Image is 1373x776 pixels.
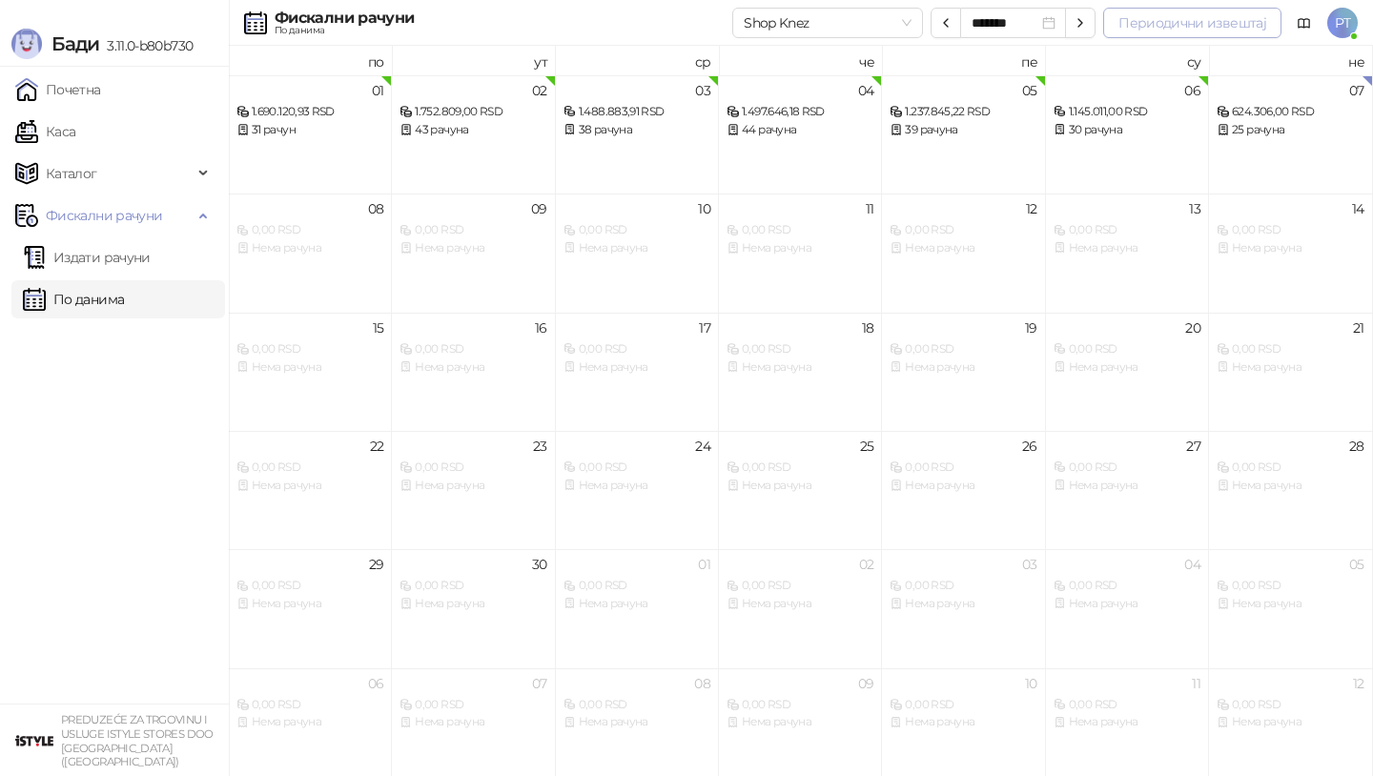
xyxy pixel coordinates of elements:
div: Нема рачуна [1054,358,1200,377]
th: ср [556,46,719,75]
div: 0,00 RSD [400,221,546,239]
div: 10 [698,202,710,215]
div: 20 [1185,321,1200,335]
a: Почетна [15,71,101,109]
td: 2025-09-12 [882,194,1045,312]
td: 2025-09-17 [556,313,719,431]
span: Бади [51,32,99,55]
div: 0,00 RSD [1054,221,1200,239]
div: 0,00 RSD [564,459,710,477]
div: 16 [535,321,547,335]
div: По данима [275,26,414,35]
th: пе [882,46,1045,75]
div: Нема рачуна [1217,713,1363,731]
div: 0,00 RSD [727,340,873,358]
div: 03 [1022,558,1037,571]
div: 0,00 RSD [727,577,873,595]
img: Logo [11,29,42,59]
div: 01 [698,558,710,571]
div: Нема рачуна [890,358,1036,377]
div: 1.752.809,00 RSD [400,103,546,121]
td: 2025-09-01 [229,75,392,194]
div: 0,00 RSD [400,340,546,358]
td: 2025-10-03 [882,549,1045,667]
th: по [229,46,392,75]
div: Нема рачуна [236,239,383,257]
td: 2025-09-21 [1209,313,1372,431]
td: 2025-09-08 [229,194,392,312]
div: Нема рачуна [236,358,383,377]
span: Каталог [46,154,97,193]
div: 0,00 RSD [236,221,383,239]
td: 2025-09-15 [229,313,392,431]
div: 0,00 RSD [1054,696,1200,714]
div: 1.497.646,18 RSD [727,103,873,121]
div: 1.145.011,00 RSD [1054,103,1200,121]
div: 0,00 RSD [727,221,873,239]
td: 2025-09-10 [556,194,719,312]
div: Нема рачуна [1054,595,1200,613]
td: 2025-09-09 [392,194,555,312]
td: 2025-09-06 [1046,75,1209,194]
div: 0,00 RSD [400,459,546,477]
div: 0,00 RSD [1054,577,1200,595]
button: Периодични извештај [1103,8,1281,38]
div: 12 [1353,677,1364,690]
td: 2025-09-16 [392,313,555,431]
div: Фискални рачуни [275,10,414,26]
div: Нема рачуна [564,595,710,613]
div: 0,00 RSD [564,577,710,595]
td: 2025-09-20 [1046,313,1209,431]
div: 0,00 RSD [564,696,710,714]
div: Нема рачуна [1217,595,1363,613]
div: Нема рачуна [564,477,710,495]
div: Нема рачуна [400,239,546,257]
div: Нема рачуна [1217,239,1363,257]
a: Каса [15,112,75,151]
div: 19 [1025,321,1037,335]
div: Нема рачуна [236,595,383,613]
div: 1.690.120,93 RSD [236,103,383,121]
div: Нема рачуна [400,595,546,613]
td: 2025-09-14 [1209,194,1372,312]
td: 2025-10-04 [1046,549,1209,667]
div: 44 рачуна [727,121,873,139]
div: 0,00 RSD [564,340,710,358]
div: 30 рачуна [1054,121,1200,139]
td: 2025-10-02 [719,549,882,667]
div: Нема рачуна [1054,239,1200,257]
div: 10 [1025,677,1037,690]
div: 0,00 RSD [400,577,546,595]
div: Нема рачуна [236,477,383,495]
div: 15 [373,321,384,335]
th: су [1046,46,1209,75]
div: 0,00 RSD [1217,696,1363,714]
div: 05 [1022,84,1037,97]
td: 2025-09-23 [392,431,555,549]
span: PT [1327,8,1358,38]
div: Нема рачуна [727,595,873,613]
div: 14 [1352,202,1364,215]
div: 1.237.845,22 RSD [890,103,1036,121]
div: 25 рачуна [1217,121,1363,139]
div: 11 [1192,677,1200,690]
div: 06 [368,677,384,690]
td: 2025-10-05 [1209,549,1372,667]
div: Нема рачуна [1054,713,1200,731]
div: 0,00 RSD [727,459,873,477]
div: 0,00 RSD [1054,340,1200,358]
div: 01 [372,84,384,97]
div: Нема рачуна [727,477,873,495]
div: Нема рачуна [1054,477,1200,495]
div: 09 [531,202,547,215]
div: Нема рачуна [236,713,383,731]
div: 27 [1186,439,1200,453]
td: 2025-09-29 [229,549,392,667]
div: 28 [1349,439,1364,453]
div: Нема рачуна [400,358,546,377]
div: 08 [694,677,710,690]
td: 2025-09-03 [556,75,719,194]
div: 04 [1184,558,1200,571]
div: 0,00 RSD [890,577,1036,595]
div: 25 [860,439,874,453]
